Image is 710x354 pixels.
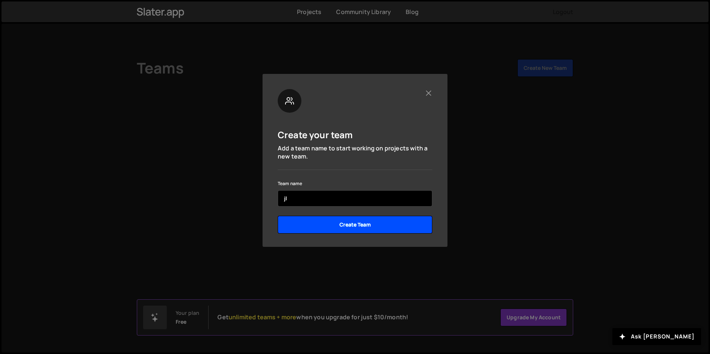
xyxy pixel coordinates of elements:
[612,328,701,345] button: Ask [PERSON_NAME]
[278,144,432,161] p: Add a team name to start working on projects with a new team.
[278,216,432,234] input: Create Team
[425,89,432,97] button: Close
[278,129,353,140] h5: Create your team
[278,190,432,207] input: name
[278,180,302,187] label: Team name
